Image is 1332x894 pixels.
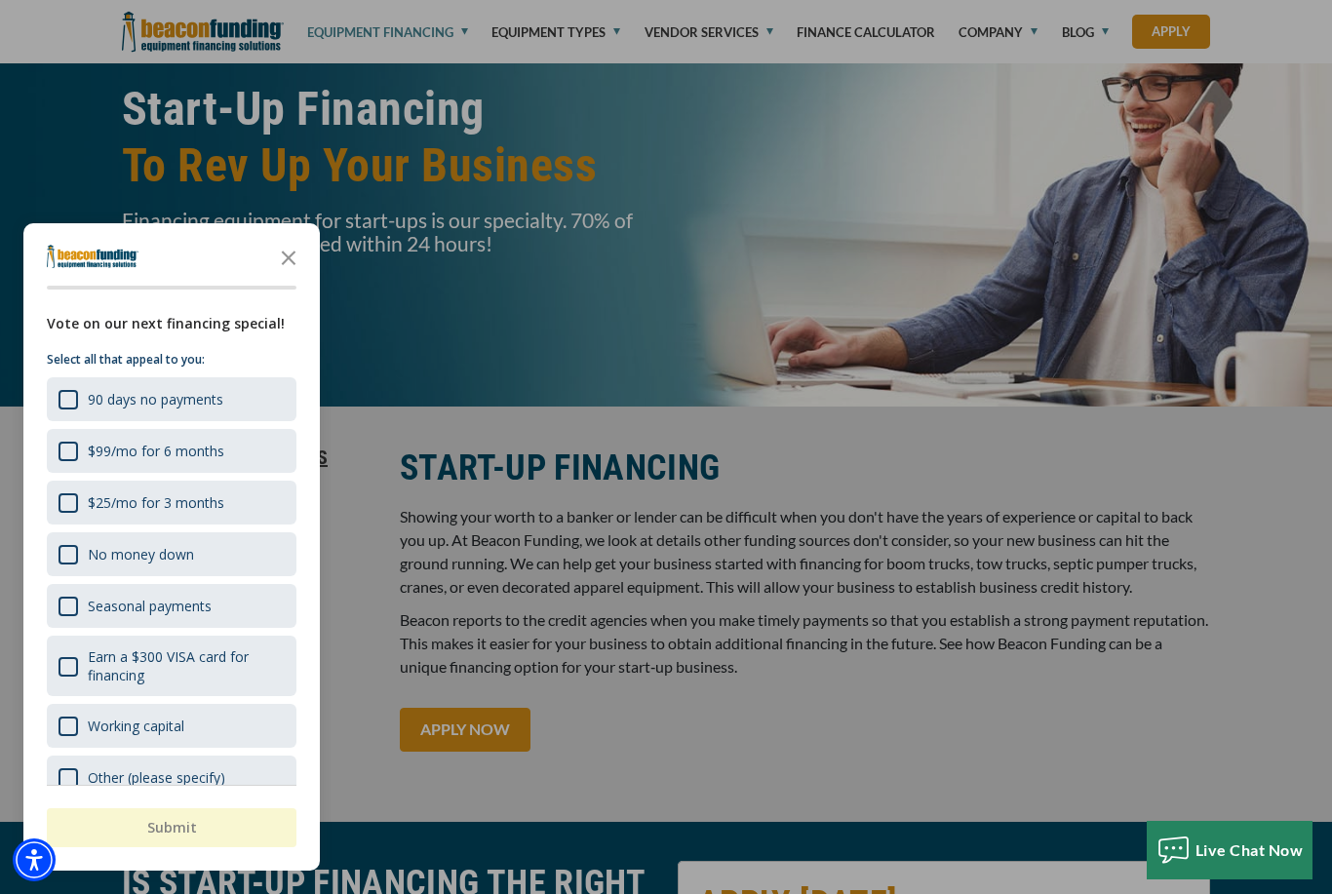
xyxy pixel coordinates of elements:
span: Live Chat Now [1195,840,1304,859]
div: Seasonal payments [47,584,296,628]
div: Other (please specify) [88,768,225,787]
div: Survey [23,223,320,871]
img: Company logo [47,245,138,268]
div: $25/mo for 3 months [88,493,224,512]
p: Select all that appeal to you: [47,350,296,369]
div: Other (please specify) [47,756,296,799]
div: Working capital [47,704,296,748]
div: No money down [47,532,296,576]
div: $99/mo for 6 months [47,429,296,473]
div: Accessibility Menu [13,838,56,881]
div: $99/mo for 6 months [88,442,224,460]
div: $25/mo for 3 months [47,481,296,525]
button: Submit [47,808,296,847]
div: 90 days no payments [47,377,296,421]
div: Earn a $300 VISA card for financing [47,636,296,696]
div: No money down [88,545,194,564]
div: Working capital [88,717,184,735]
button: Close the survey [269,237,308,276]
div: Earn a $300 VISA card for financing [88,647,285,684]
button: Live Chat Now [1147,821,1313,879]
div: Seasonal payments [88,597,212,615]
div: Vote on our next financing special! [47,313,296,334]
div: 90 days no payments [88,390,223,408]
